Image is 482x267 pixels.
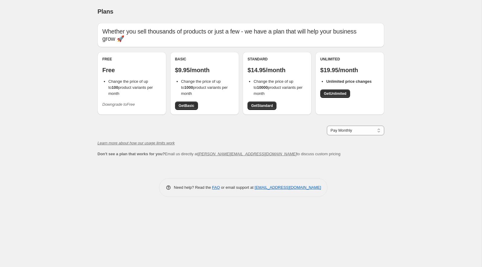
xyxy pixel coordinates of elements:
b: 10000 [257,85,268,90]
span: Get Standard [251,103,273,108]
div: Free [102,57,161,62]
span: Get Basic [179,103,194,108]
a: GetBasic [175,101,198,110]
p: $9.95/month [175,66,234,74]
span: Need help? Read the [174,185,212,190]
p: $19.95/month [320,66,379,74]
div: Standard [247,57,307,62]
span: Email us directly at to discuss custom pricing [97,152,340,156]
a: FAQ [212,185,220,190]
a: [PERSON_NAME][EMAIL_ADDRESS][DOMAIN_NAME] [198,152,297,156]
b: Don't see a plan that works for you? [97,152,165,156]
p: Whether you sell thousands of products or just a few - we have a plan that will help your busines... [102,28,379,42]
p: $14.95/month [247,66,307,74]
span: Get Unlimited [324,91,346,96]
a: GetUnlimited [320,89,350,98]
span: or email support at [220,185,255,190]
i: Downgrade to Free [102,102,135,107]
a: Learn more about how our usage limits work [97,141,175,145]
div: Unlimited [320,57,379,62]
a: GetStandard [247,101,276,110]
button: Downgrade toFree [99,100,139,109]
b: 100 [112,85,118,90]
span: Plans [97,8,113,15]
b: 1000 [184,85,193,90]
b: Unlimited price changes [326,79,372,84]
span: Change the price of up to product variants per month [108,79,153,96]
a: [EMAIL_ADDRESS][DOMAIN_NAME] [255,185,321,190]
div: Basic [175,57,234,62]
span: Change the price of up to product variants per month [254,79,302,96]
p: Free [102,66,161,74]
span: Change the price of up to product variants per month [181,79,228,96]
